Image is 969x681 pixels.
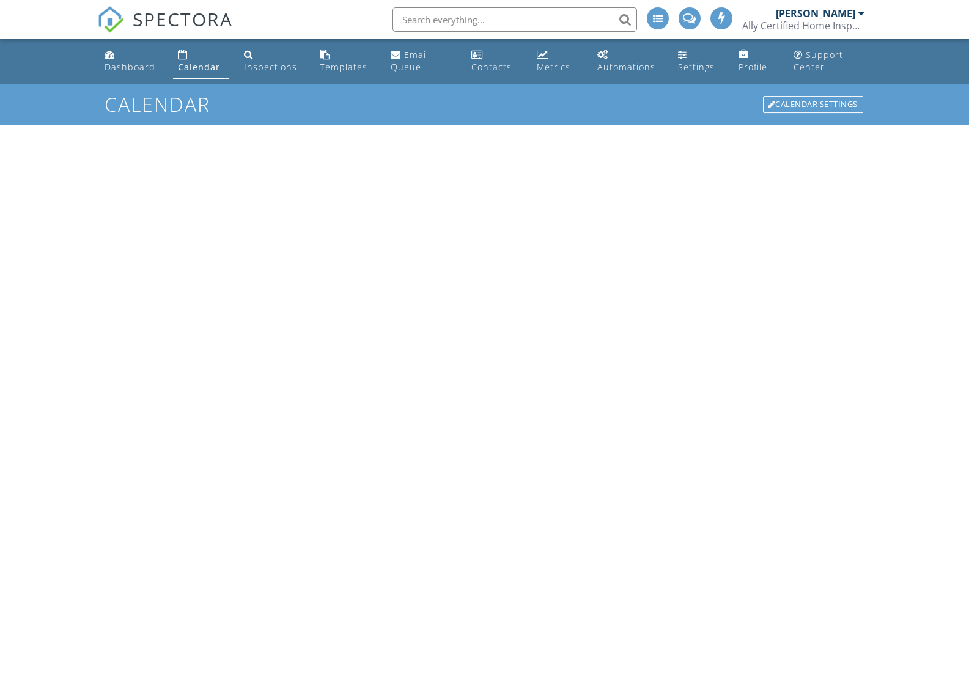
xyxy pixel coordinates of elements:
[105,94,864,115] h1: Calendar
[734,44,779,79] a: Company Profile
[776,7,855,20] div: [PERSON_NAME]
[320,61,367,73] div: Templates
[244,61,297,73] div: Inspections
[678,61,715,73] div: Settings
[762,95,864,114] a: Calendar Settings
[133,6,233,32] span: SPECTORA
[100,44,164,79] a: Dashboard
[673,44,724,79] a: Settings
[97,17,233,42] a: SPECTORA
[239,44,304,79] a: Inspections
[105,61,155,73] div: Dashboard
[789,44,870,79] a: Support Center
[97,6,124,33] img: The Best Home Inspection Software - Spectora
[794,49,843,73] div: Support Center
[597,61,655,73] div: Automations
[739,61,767,73] div: Profile
[532,44,582,79] a: Metrics
[592,44,663,79] a: Automations (Basic)
[391,49,429,73] div: Email Queue
[173,44,229,79] a: Calendar
[742,20,864,32] div: Ally Certified Home Inspector
[386,44,456,79] a: Email Queue
[537,61,570,73] div: Metrics
[178,61,220,73] div: Calendar
[466,44,523,79] a: Contacts
[471,61,512,73] div: Contacts
[392,7,637,32] input: Search everything...
[763,96,863,113] div: Calendar Settings
[315,44,377,79] a: Templates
